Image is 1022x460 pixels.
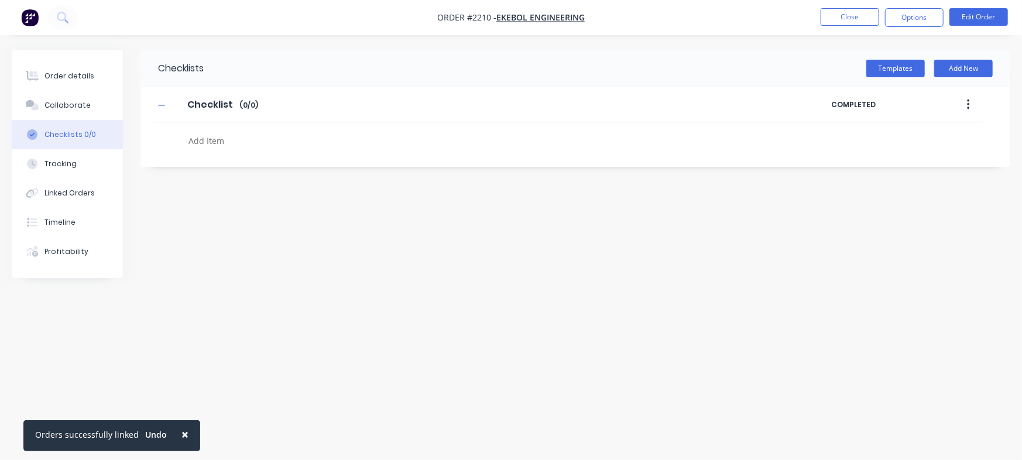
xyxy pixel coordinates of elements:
[885,8,944,27] button: Options
[949,8,1008,26] button: Edit Order
[832,99,931,110] span: COMPLETED
[496,12,585,23] a: Ekebol Engineering
[139,426,173,444] button: Undo
[44,217,76,228] div: Timeline
[44,246,88,257] div: Profitability
[821,8,879,26] button: Close
[140,50,204,87] div: Checklists
[44,71,94,81] div: Order details
[44,129,96,140] div: Checklists 0/0
[239,100,258,111] span: ( 0 / 0 )
[866,60,925,77] button: Templates
[181,426,188,442] span: ×
[180,96,239,114] input: Enter Checklist name
[44,188,95,198] div: Linked Orders
[170,420,200,448] button: Close
[44,159,77,169] div: Tracking
[12,91,123,120] button: Collaborate
[21,9,39,26] img: Factory
[44,100,91,111] div: Collaborate
[12,237,123,266] button: Profitability
[934,60,993,77] button: Add New
[12,208,123,237] button: Timeline
[12,149,123,178] button: Tracking
[437,12,496,23] span: Order #2210 -
[12,178,123,208] button: Linked Orders
[35,428,139,441] div: Orders successfully linked
[12,120,123,149] button: Checklists 0/0
[12,61,123,91] button: Order details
